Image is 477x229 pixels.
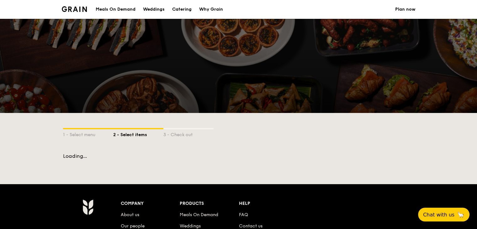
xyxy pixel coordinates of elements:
[239,212,248,217] a: FAQ
[423,212,454,218] span: Chat with us
[180,199,239,208] div: Products
[82,199,93,215] img: AYc88T3wAAAABJRU5ErkJggg==
[180,223,201,229] a: Weddings
[62,6,87,12] a: Logotype
[121,223,145,229] a: Our people
[239,223,262,229] a: Contact us
[239,199,298,208] div: Help
[418,208,469,221] button: Chat with us🦙
[63,129,113,138] div: 1 - Select menu
[113,129,163,138] div: 2 - Select items
[121,212,139,217] a: About us
[457,211,464,218] span: 🦙
[121,199,180,208] div: Company
[163,129,214,138] div: 3 - Check out
[63,153,414,159] div: Loading...
[62,6,87,12] img: Grain
[180,212,218,217] a: Meals On Demand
